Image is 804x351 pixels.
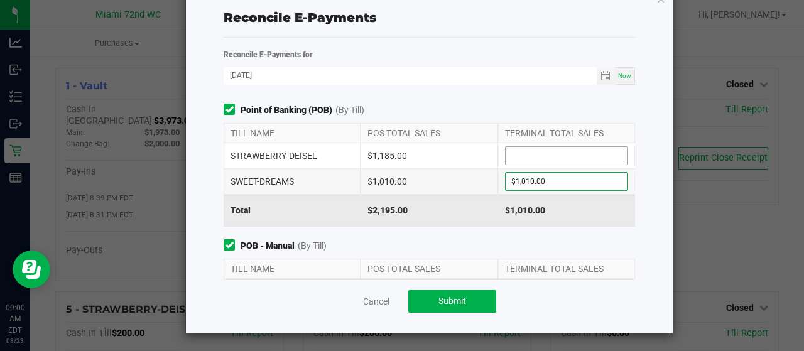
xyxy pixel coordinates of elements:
div: TERMINAL TOTAL SALES [498,259,635,278]
span: Now [618,72,631,79]
strong: Reconcile E-Payments for [224,50,313,59]
div: POS TOTAL SALES [361,124,497,143]
strong: POB - Manual [241,239,295,252]
div: TILL NAME [224,124,361,143]
span: (By Till) [335,104,364,117]
span: Toggle calendar [597,67,615,85]
div: $2,195.00 [361,195,497,226]
a: Cancel [363,295,389,308]
iframe: Resource center [13,251,50,288]
form-toggle: Include in reconciliation [224,239,241,252]
div: Reconcile E-Payments [224,8,635,27]
div: POS TOTAL SALES [361,259,497,278]
div: $45.00 [361,279,497,304]
div: Total [224,195,361,226]
div: TERMINAL TOTAL SALES [498,124,635,143]
div: $1,010.00 [498,195,635,226]
div: STRAWBERRY-DEISEL [224,279,361,304]
div: $1,010.00 [361,169,497,194]
div: TILL NAME [224,259,361,278]
div: STRAWBERRY-DEISEL [224,143,361,168]
input: Date [224,67,597,83]
button: Submit [408,290,496,313]
div: $1,185.00 [361,143,497,168]
div: SWEET-DREAMS [224,169,361,194]
span: (By Till) [298,239,327,252]
strong: Point of Banking (POB) [241,104,332,117]
form-toggle: Include in reconciliation [224,104,241,117]
span: Submit [438,296,466,306]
